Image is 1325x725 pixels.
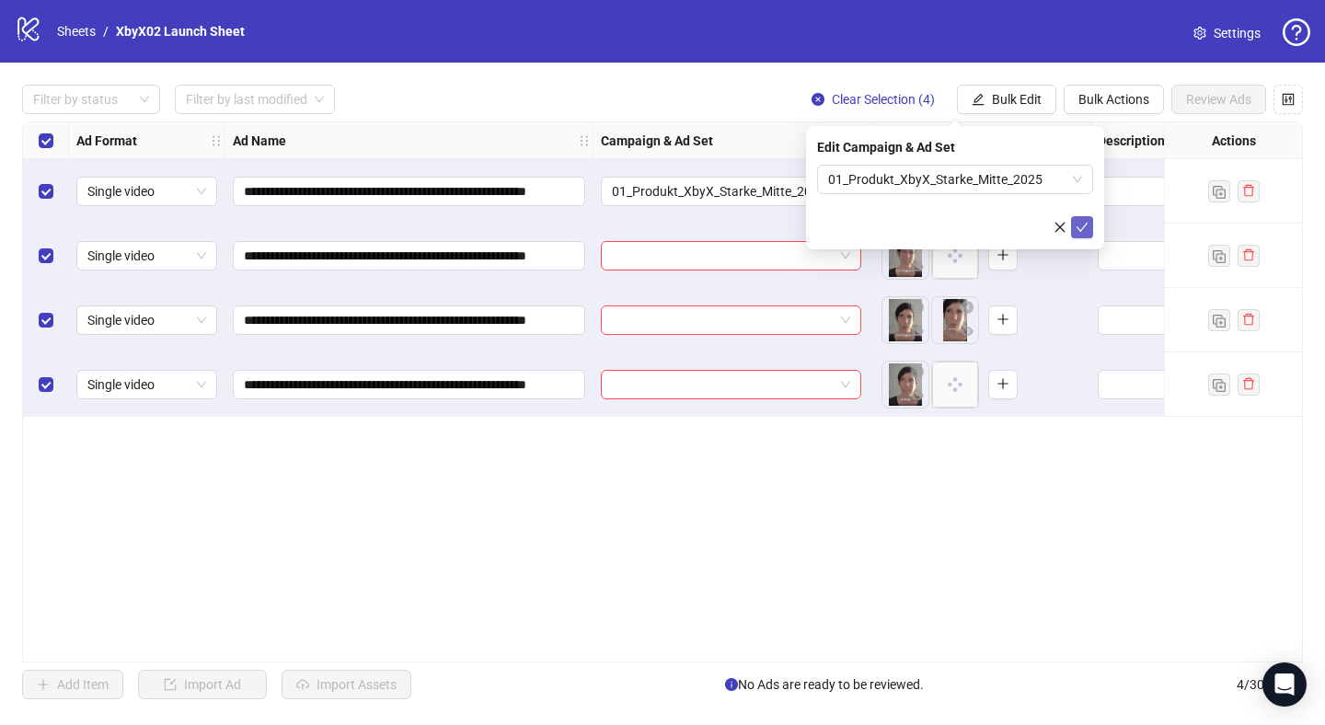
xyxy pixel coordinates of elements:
[87,178,206,205] span: Single video
[87,242,206,270] span: Single video
[956,297,978,319] button: Delete
[138,670,267,699] button: Import Ad
[992,92,1042,107] span: Bulk Edit
[1064,85,1164,114] button: Bulk Actions
[911,260,924,273] span: eye
[906,321,928,343] button: Preview
[817,137,1093,157] div: Edit Campaign & Ad Set
[812,93,824,106] span: close-circle
[997,313,1009,326] span: plus
[1179,18,1275,48] a: Settings
[1208,309,1230,331] button: Duplicate
[911,389,924,402] span: eye
[282,670,411,699] button: Import Assets
[961,301,974,314] span: close-circle
[87,371,206,398] span: Single video
[725,674,924,695] span: No Ads are ready to be reviewed.
[864,122,869,158] div: Resize Campaign & Ad Set column
[1208,180,1230,202] button: Duplicate
[76,131,137,151] strong: Ad Format
[997,248,1009,261] span: plus
[1212,131,1256,151] strong: Actions
[112,21,248,41] a: XbyX02 Launch Sheet
[23,352,69,417] div: Select row 4
[1214,23,1261,43] span: Settings
[906,257,928,279] button: Preview
[882,297,928,343] img: Asset 1
[906,386,928,408] button: Preview
[828,166,1082,193] span: 01_Produkt_XbyX_Starke_Mitte_2025
[591,134,604,147] span: holder
[578,134,591,147] span: holder
[1283,18,1310,46] span: question-circle
[612,178,850,205] span: 01_Produkt_XbyX_Starke_Mitte_2025
[1282,93,1295,106] span: control
[911,325,924,338] span: eye
[210,134,223,147] span: holder
[961,325,974,338] span: eye
[1262,662,1307,707] div: Open Intercom Messenger
[23,288,69,352] div: Select row 3
[988,241,1018,270] button: Add
[972,93,985,106] span: edit
[1054,221,1066,234] span: close
[233,131,286,151] strong: Ad Name
[832,92,935,107] span: Clear Selection (4)
[911,365,924,378] span: close-circle
[103,21,109,41] li: /
[882,362,928,408] img: Asset 1
[23,224,69,288] div: Select row 2
[988,370,1018,399] button: Add
[997,377,1009,390] span: plus
[601,131,713,151] strong: Campaign & Ad Set
[220,122,225,158] div: Resize Ad Format column
[725,678,738,691] span: info-circle
[588,122,593,158] div: Resize Ad Name column
[932,297,978,343] img: Asset 2
[1193,27,1206,40] span: setting
[956,321,978,343] button: Preview
[23,159,69,224] div: Select row 1
[1098,131,1171,151] strong: Descriptions
[1078,92,1149,107] span: Bulk Actions
[797,85,950,114] button: Clear Selection (4)
[1085,122,1089,158] div: Resize Assets column
[23,122,69,159] div: Select all rows
[1208,245,1230,267] button: Duplicate
[1171,85,1266,114] button: Review Ads
[223,134,236,147] span: holder
[87,306,206,334] span: Single video
[906,297,928,319] button: Delete
[22,670,123,699] button: Add Item
[1273,85,1303,114] button: Configure table settings
[882,233,928,279] img: Asset 1
[988,305,1018,335] button: Add
[911,301,924,314] span: close-circle
[957,85,1056,114] button: Bulk Edit
[1237,674,1303,695] span: 4 / 300 items
[1208,374,1230,396] button: Duplicate
[906,362,928,384] button: Delete
[53,21,99,41] a: Sheets
[1076,221,1089,234] span: check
